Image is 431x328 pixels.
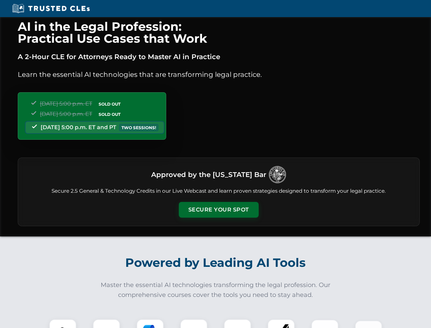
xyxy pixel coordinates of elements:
span: SOLD OUT [96,111,123,118]
span: [DATE] 5:00 p.m. ET [40,100,92,107]
img: Trusted CLEs [10,3,92,14]
h1: AI in the Legal Profession: Practical Use Cases that Work [18,20,420,44]
button: Secure Your Spot [179,202,259,218]
p: A 2-Hour CLE for Attorneys Ready to Master AI in Practice [18,51,420,62]
span: [DATE] 5:00 p.m. ET [40,111,92,117]
p: Learn the essential AI technologies that are transforming legal practice. [18,69,420,80]
span: SOLD OUT [96,100,123,108]
p: Secure 2.5 General & Technology Credits in our Live Webcast and learn proven strategies designed ... [26,187,411,195]
h2: Powered by Leading AI Tools [27,251,405,275]
p: Master the essential AI technologies transforming the legal profession. Our comprehensive courses... [96,280,335,300]
h3: Approved by the [US_STATE] Bar [151,168,266,181]
img: Logo [269,166,286,183]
